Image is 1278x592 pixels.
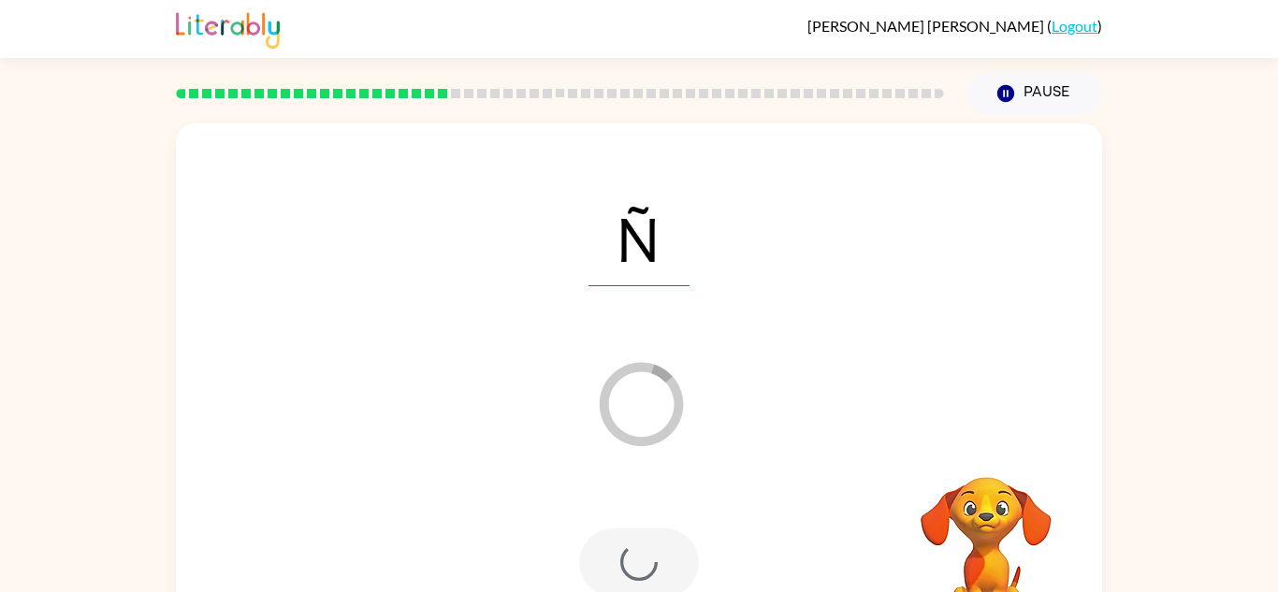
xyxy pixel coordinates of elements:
button: Pause [966,72,1102,115]
div: ( ) [807,17,1102,35]
span: [PERSON_NAME] [PERSON_NAME] [807,17,1047,35]
span: Ñ [588,189,690,286]
img: Literably [176,7,280,49]
a: Logout [1052,17,1097,35]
